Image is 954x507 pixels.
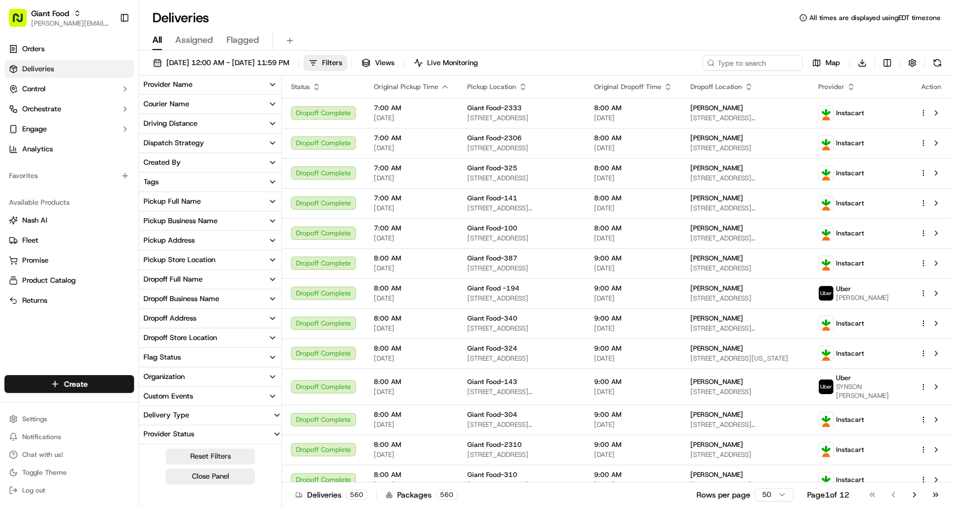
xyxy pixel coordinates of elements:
[374,344,449,353] span: 8:00 AM
[139,134,281,152] button: Dispatch Strategy
[226,33,259,47] span: Flagged
[374,204,449,213] span: [DATE]
[144,177,159,187] div: Tags
[9,255,130,265] a: Promise
[819,316,833,331] img: profile_instacart_ahold_partner.png
[818,82,844,91] span: Provider
[144,294,219,304] div: Dropoff Business Name
[22,486,45,495] span: Log out
[139,114,281,133] button: Driving Distance
[836,293,889,302] span: [PERSON_NAME]
[9,296,130,306] a: Returns
[467,264,576,273] span: [STREET_ADDRESS]
[690,387,800,396] span: [STREET_ADDRESS]
[826,58,840,68] span: Map
[690,324,800,333] span: [STREET_ADDRESS][PERSON_NAME]
[172,142,202,156] button: See all
[690,134,743,142] span: [PERSON_NAME]
[690,354,800,363] span: [STREET_ADDRESS][US_STATE]
[144,157,181,168] div: Created By
[4,4,115,31] button: Giant Food[PERSON_NAME][EMAIL_ADDRESS][PERSON_NAME][DOMAIN_NAME]
[374,420,449,429] span: [DATE]
[467,164,517,173] span: Giant Food-325
[4,80,134,98] button: Control
[467,420,576,429] span: [STREET_ADDRESS][PERSON_NAME]
[807,489,849,500] div: Page 1 of 12
[92,203,96,211] span: •
[4,411,134,427] button: Settings
[31,8,69,19] span: Giant Food
[111,276,135,284] span: Pylon
[594,264,673,273] span: [DATE]
[139,429,199,439] div: Provider Status
[9,235,130,245] a: Fleet
[374,134,449,142] span: 7:00 AM
[594,314,673,323] span: 9:00 AM
[374,450,449,459] span: [DATE]
[819,380,833,394] img: profile_uber_ahold_partner.png
[836,445,864,454] span: Instacart
[144,235,195,245] div: Pickup Address
[594,134,673,142] span: 8:00 AM
[920,82,943,91] div: Action
[22,275,76,286] span: Product Catalog
[11,192,29,210] img: Sabrina Tredup
[819,472,833,487] img: profile_instacart_ahold_partner.png
[594,354,673,363] span: [DATE]
[836,319,864,328] span: Instacart
[594,420,673,429] span: [DATE]
[819,286,833,301] img: profile_uber_ahold_partner.png
[467,174,576,183] span: [STREET_ADDRESS]
[64,378,88,390] span: Create
[34,173,90,181] span: [PERSON_NAME]
[4,211,134,229] button: Nash AI
[819,196,833,210] img: profile_instacart_ahold_partner.png
[836,259,864,268] span: Instacart
[139,367,281,386] button: Organization
[819,442,833,457] img: profile_instacart_ahold_partner.png
[90,244,183,264] a: 💻API Documentation
[22,468,67,477] span: Toggle Theme
[50,106,182,117] div: Start new chat
[819,412,833,427] img: profile_instacart_ahold_partner.png
[690,440,743,449] span: [PERSON_NAME]
[467,254,517,263] span: Giant Food-387
[594,344,673,353] span: 9:00 AM
[374,234,449,243] span: [DATE]
[374,440,449,449] span: 8:00 AM
[374,114,449,122] span: [DATE]
[295,489,367,500] div: Deliveries
[467,324,576,333] span: [STREET_ADDRESS]
[144,313,196,323] div: Dropoff Address
[374,314,449,323] span: 8:00 AM
[346,490,367,500] div: 560
[467,194,517,203] span: Giant Food-141
[374,82,438,91] span: Original Pickup Time
[690,164,743,173] span: [PERSON_NAME]
[836,229,864,238] span: Instacart
[467,440,522,449] span: Giant Food-2310
[594,294,673,303] span: [DATE]
[175,33,213,47] span: Assigned
[9,215,130,225] a: Nash AI
[385,489,457,500] div: Packages
[374,224,449,233] span: 7:00 AM
[144,119,197,129] div: Driving Distance
[594,144,673,152] span: [DATE]
[690,377,743,386] span: [PERSON_NAME]
[690,420,800,429] span: [STREET_ADDRESS][PERSON_NAME][PERSON_NAME]
[594,174,673,183] span: [DATE]
[467,470,517,479] span: Giant Food-310
[4,375,134,393] button: Create
[594,254,673,263] span: 9:00 AM
[139,173,281,191] button: Tags
[94,250,103,259] div: 💻
[836,349,864,358] span: Instacart
[690,204,800,213] span: [STREET_ADDRESS][PERSON_NAME]
[594,204,673,213] span: [DATE]
[50,117,153,126] div: We're available if you need us!
[594,480,673,489] span: [DATE]
[436,490,457,500] div: 560
[22,104,61,114] span: Orchestrate
[467,134,522,142] span: Giant Food-2306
